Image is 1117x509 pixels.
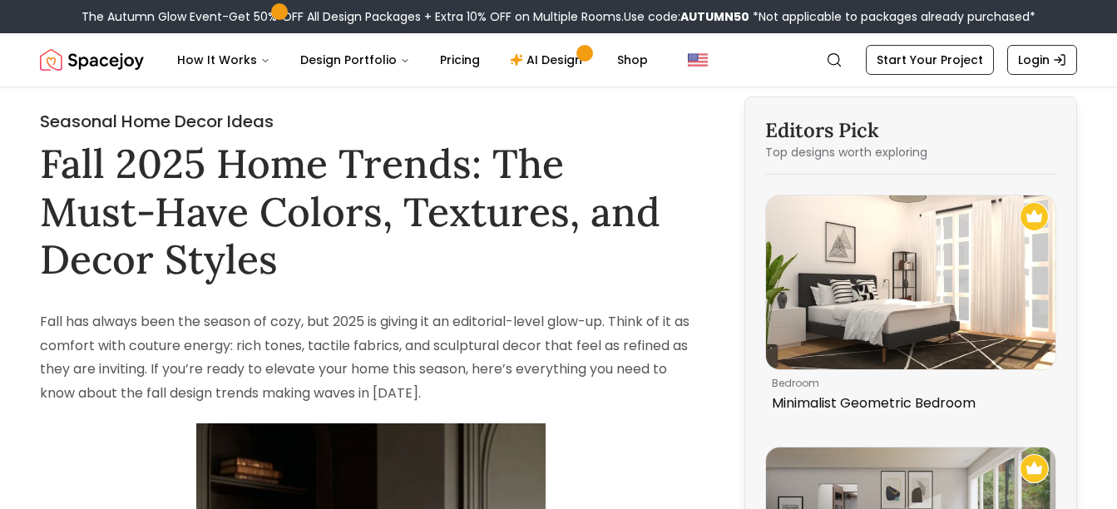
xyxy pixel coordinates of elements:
[604,43,661,77] a: Shop
[82,8,1035,25] div: The Autumn Glow Event-Get 50% OFF All Design Packages + Extra 10% OFF on Multiple Rooms.
[765,117,1056,144] h3: Editors Pick
[497,43,601,77] a: AI Design
[40,43,144,77] a: Spacejoy
[287,43,423,77] button: Design Portfolio
[772,377,1043,390] p: bedroom
[40,43,144,77] img: Spacejoy Logo
[624,8,749,25] span: Use code:
[1020,454,1049,483] img: Recommended Spacejoy Design - A Ray Of Sunshine In This Mid-Century Modern Bedroom
[427,43,493,77] a: Pricing
[40,140,701,284] h1: Fall 2025 Home Trends: The Must-Have Colors, Textures, and Decor Styles
[765,195,1056,420] a: Minimalist Geometric BedroomRecommended Spacejoy Design - Minimalist Geometric BedroombedroomMini...
[688,50,708,70] img: United States
[40,33,1077,86] nav: Global
[765,144,1056,161] p: Top designs worth exploring
[749,8,1035,25] span: *Not applicable to packages already purchased*
[40,310,701,406] p: Fall has always been the season of cozy, but 2025 is giving it an editorial-level glow-up. Think ...
[164,43,661,77] nav: Main
[164,43,284,77] button: How It Works
[772,393,1043,413] p: Minimalist Geometric Bedroom
[1007,45,1077,75] a: Login
[766,195,1055,369] img: Minimalist Geometric Bedroom
[40,110,701,133] h2: Seasonal Home Decor Ideas
[680,8,749,25] b: AUTUMN50
[866,45,994,75] a: Start Your Project
[1020,202,1049,231] img: Recommended Spacejoy Design - Minimalist Geometric Bedroom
